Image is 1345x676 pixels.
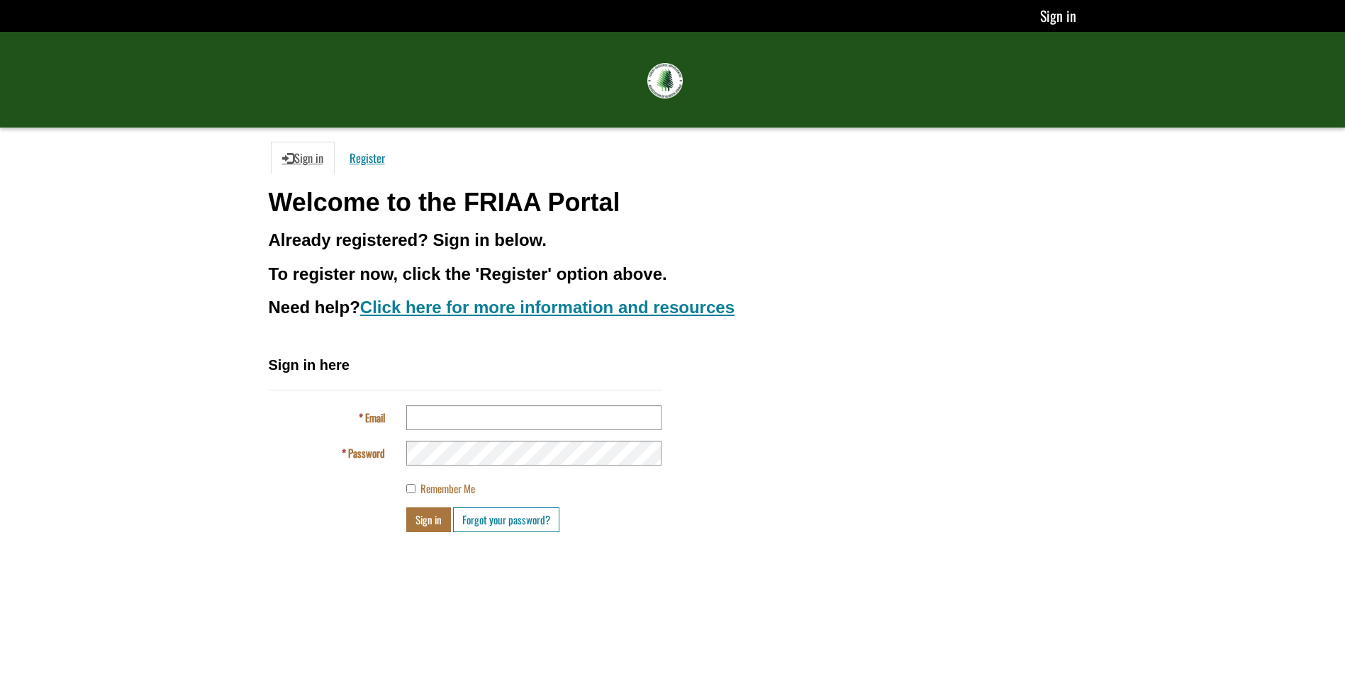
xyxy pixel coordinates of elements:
h3: Need help? [269,298,1077,317]
a: Sign in [271,142,335,174]
span: Email [365,410,385,425]
input: Remember Me [406,484,415,493]
span: Sign in here [269,357,350,373]
h3: Already registered? Sign in below. [269,231,1077,249]
h1: Welcome to the FRIAA Portal [269,188,1077,217]
button: Sign in [406,507,451,532]
a: Register [338,142,396,174]
a: Sign in [1040,5,1076,26]
span: Remember Me [420,480,475,496]
span: Password [348,445,385,461]
h3: To register now, click the 'Register' option above. [269,265,1077,283]
img: FRIAA Submissions Portal [647,63,683,98]
a: Forgot your password? [453,507,559,532]
a: Click here for more information and resources [360,298,735,317]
